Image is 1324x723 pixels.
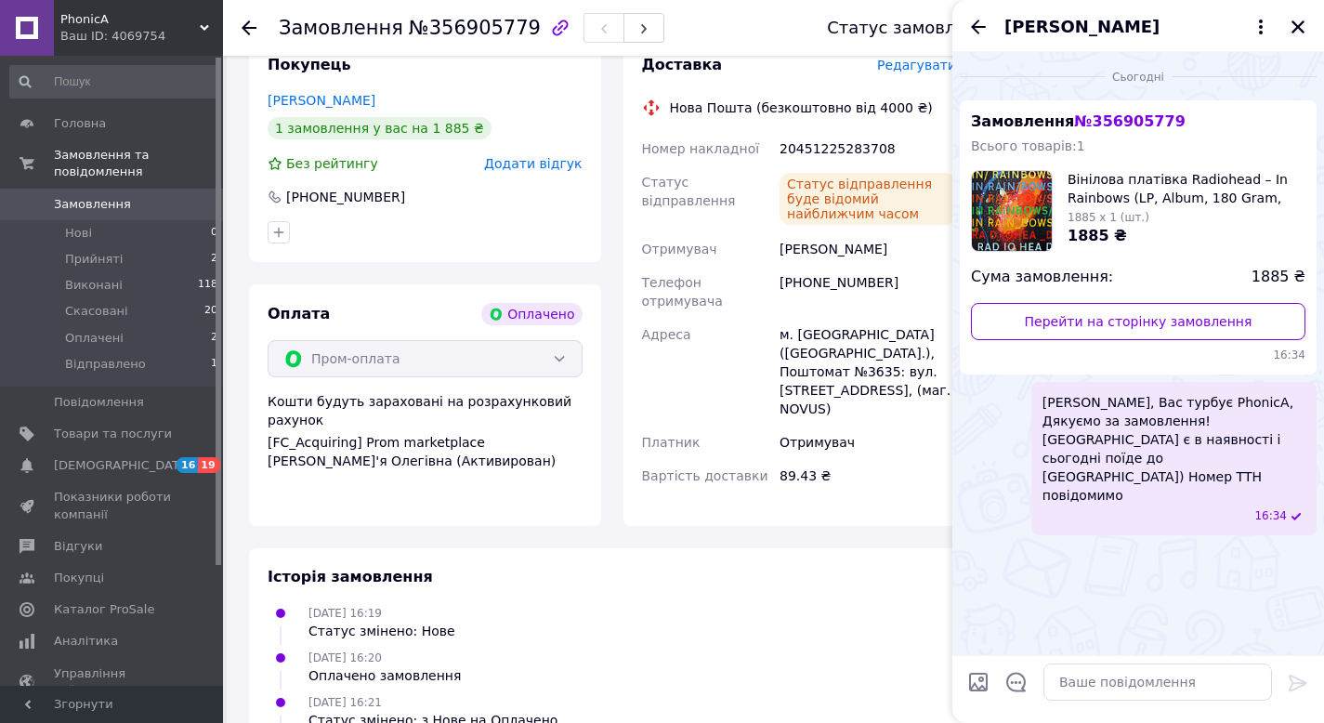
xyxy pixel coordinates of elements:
[54,394,144,411] span: Повідомлення
[268,56,351,73] span: Покупець
[65,277,123,294] span: Виконані
[972,171,1052,251] img: 6585015537_w100_h100_vinilovaya-plastinka-radiohead.jpg
[279,17,403,39] span: Замовлення
[198,277,217,294] span: 118
[967,16,990,38] button: Назад
[54,147,223,180] span: Замовлення та повідомлення
[268,305,330,322] span: Оплата
[54,538,102,555] span: Відгуки
[54,489,172,522] span: Показники роботи компанії
[1105,70,1172,85] span: Сьогодні
[642,242,717,256] span: Отримувач
[971,303,1305,340] a: Перейти на сторінку замовлення
[65,251,123,268] span: Прийняті
[54,115,106,132] span: Головна
[177,457,198,473] span: 16
[268,93,375,108] a: [PERSON_NAME]
[1068,170,1305,207] span: Вінілова платівка Radiohead – In Rainbows (LP, Album, 180 Gram, Vinyl)
[642,56,723,73] span: Доставка
[54,665,172,699] span: Управління сайтом
[211,330,217,347] span: 2
[211,356,217,373] span: 1
[308,607,382,620] span: [DATE] 16:19
[268,568,433,585] span: Історія замовлення
[286,156,378,171] span: Без рейтингу
[1068,211,1149,224] span: 1885 x 1 (шт.)
[642,141,760,156] span: Номер накладної
[1254,508,1287,524] span: 16:34 12.08.2025
[1004,15,1272,39] button: [PERSON_NAME]
[1252,267,1305,288] span: 1885 ₴
[65,225,92,242] span: Нові
[198,457,219,473] span: 19
[776,459,960,493] div: 89.43 ₴
[1074,112,1185,130] span: № 356905779
[54,457,191,474] span: [DEMOGRAPHIC_DATA]
[409,17,541,39] span: №356905779
[827,19,998,37] div: Статус замовлення
[776,426,960,459] div: Отримувач
[642,275,723,309] span: Телефон отримувача
[971,112,1186,130] span: Замовлення
[54,601,154,618] span: Каталог ProSale
[1068,227,1127,244] span: 1885 ₴
[308,696,382,709] span: [DATE] 16:21
[65,303,128,320] span: Скасовані
[877,58,956,72] span: Редагувати
[971,348,1305,363] span: 16:34 12.08.2025
[665,99,937,117] div: Нова Пошта (безкоштовно від 4000 ₴)
[776,318,960,426] div: м. [GEOGRAPHIC_DATA] ([GEOGRAPHIC_DATA].), Поштомат №3635: вул. [STREET_ADDRESS], (маг. NOVUS)
[268,117,492,139] div: 1 замовлення у вас на 1 885 ₴
[776,266,960,318] div: [PHONE_NUMBER]
[60,28,223,45] div: Ваш ID: 4069754
[54,426,172,442] span: Товари та послуги
[65,356,146,373] span: Відправлено
[642,175,736,208] span: Статус відправлення
[776,132,960,165] div: 20451225283708
[1042,393,1305,505] span: [PERSON_NAME], Вас турбує PhonicA, Дякуємо за замовлення! [GEOGRAPHIC_DATA] є в наявності і сього...
[268,433,583,470] div: [FC_Acquiring] Prom marketplace [PERSON_NAME]'я Олегівна (Активирован)
[60,11,200,28] span: PhonicA
[1004,670,1029,694] button: Відкрити шаблони відповідей
[960,67,1317,85] div: 12.08.2025
[642,327,691,342] span: Адреса
[308,666,461,685] div: Оплачено замовлення
[308,622,455,640] div: Статус змінено: Нове
[642,468,768,483] span: Вартість доставки
[1004,15,1160,39] span: [PERSON_NAME]
[54,570,104,586] span: Покупці
[268,392,583,470] div: Кошти будуть зараховані на розрахунковий рахунок
[65,330,124,347] span: Оплачені
[780,173,956,225] div: Статус відправлення буде відомий найближчим часом
[54,633,118,650] span: Аналітика
[484,156,582,171] span: Додати відгук
[9,65,219,99] input: Пошук
[481,303,582,325] div: Оплачено
[971,138,1085,153] span: Всього товарів: 1
[776,232,960,266] div: [PERSON_NAME]
[54,196,131,213] span: Замовлення
[971,267,1113,288] span: Сума замовлення:
[242,19,256,37] div: Повернутися назад
[211,251,217,268] span: 2
[204,303,217,320] span: 20
[642,435,701,450] span: Платник
[308,651,382,664] span: [DATE] 16:20
[284,188,407,206] div: [PHONE_NUMBER]
[1287,16,1309,38] button: Закрити
[211,225,217,242] span: 0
